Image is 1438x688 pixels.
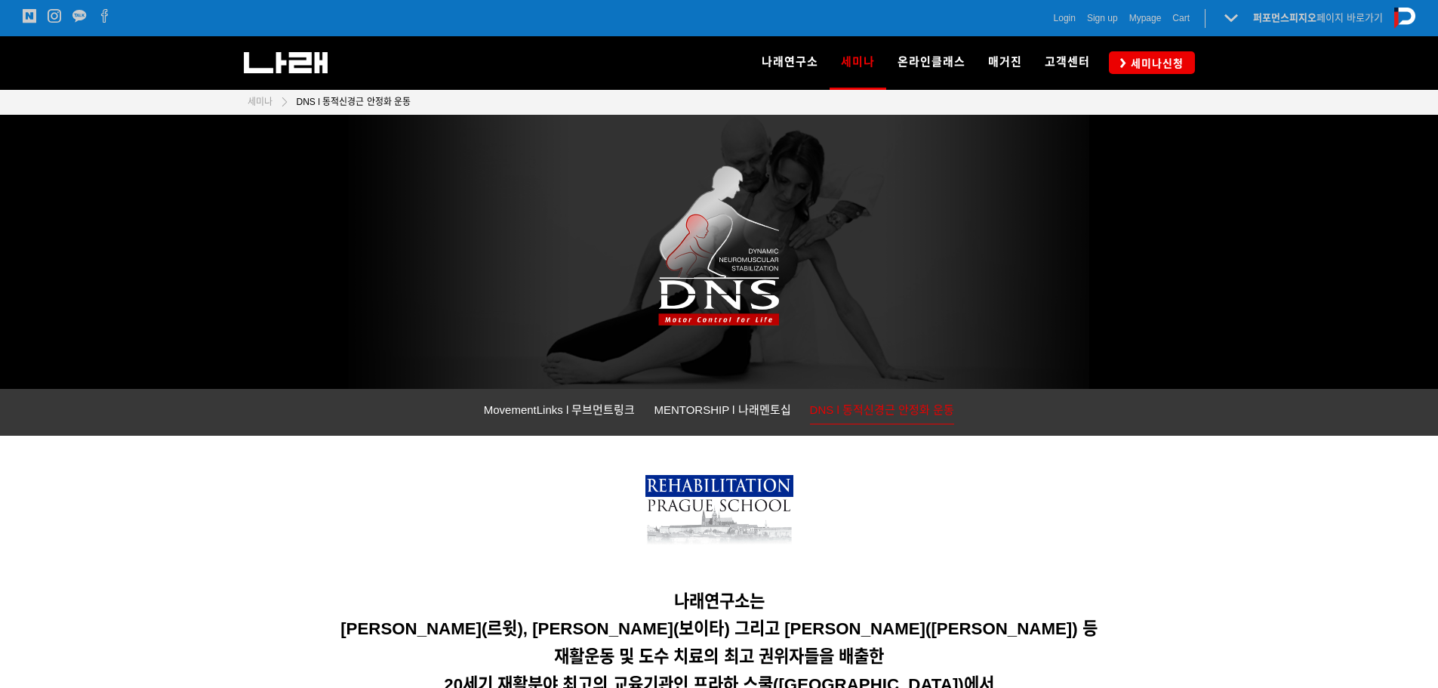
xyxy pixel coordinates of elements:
[654,403,790,416] span: MENTORSHIP l 나래멘토십
[248,97,273,107] span: 세미나
[1253,12,1316,23] strong: 퍼포먼스피지오
[762,55,818,69] span: 나래연구소
[1087,11,1118,26] a: Sign up
[898,55,965,69] span: 온라인클래스
[1045,55,1090,69] span: 고객센터
[1109,51,1195,73] a: 세미나신청
[1253,12,1383,23] a: 퍼포먼스피지오페이지 바로가기
[674,592,765,611] span: 나래연구소는
[988,55,1022,69] span: 매거진
[654,400,790,424] a: MENTORSHIP l 나래멘토십
[484,403,636,416] span: MovementLinks l 무브먼트링크
[1033,36,1101,89] a: 고객센터
[977,36,1033,89] a: 매거진
[645,475,793,553] img: 7bd3899b73cc6.png
[554,647,884,666] span: 재활운동 및 도수 치료의 최고 권위자들을 배출한
[248,94,273,110] a: 세미나
[340,619,1098,638] span: [PERSON_NAME](르윗), [PERSON_NAME](보이타) 그리고 [PERSON_NAME]([PERSON_NAME]) 등
[886,36,977,89] a: 온라인클래스
[484,400,636,424] a: MovementLinks l 무브먼트링크
[1126,56,1184,71] span: 세미나신청
[830,36,886,89] a: 세미나
[841,50,875,74] span: 세미나
[1129,11,1162,26] a: Mypage
[289,94,411,110] a: DNS l 동적신경근 안정화 운동
[297,97,411,107] span: DNS l 동적신경근 안정화 운동
[810,403,955,416] span: DNS l 동적신경근 안정화 운동
[750,36,830,89] a: 나래연구소
[1172,11,1190,26] a: Cart
[1054,11,1076,26] a: Login
[810,400,955,424] a: DNS l 동적신경근 안정화 운동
